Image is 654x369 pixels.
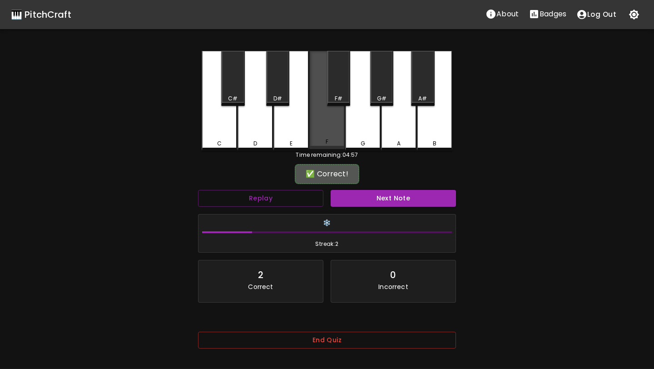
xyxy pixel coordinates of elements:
[198,332,456,349] button: End Quiz
[433,140,436,148] div: B
[361,140,365,148] div: G
[202,239,452,249] span: Streak: 2
[524,5,571,24] a: Stats
[335,95,342,103] div: F#
[228,95,238,103] div: C#
[202,151,452,159] div: Time remaining: 04:57
[253,140,257,148] div: D
[540,9,566,20] p: Badges
[481,5,524,23] button: About
[331,190,456,207] button: Next Note
[571,5,621,24] button: account of current user
[390,268,396,282] div: 0
[273,95,282,103] div: D#
[198,190,323,207] button: Replay
[377,95,386,103] div: G#
[326,138,328,146] div: F
[496,9,519,20] p: About
[258,268,263,282] div: 2
[397,140,401,148] div: A
[481,5,524,24] a: About
[299,169,355,180] div: ✅ Correct!
[248,282,273,291] p: Correct
[524,5,571,23] button: Stats
[418,95,427,103] div: A#
[378,282,408,291] p: Incorrect
[290,140,292,148] div: E
[217,140,222,148] div: C
[11,7,71,22] a: 🎹 PitchCraft
[202,218,452,228] h6: ❄️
